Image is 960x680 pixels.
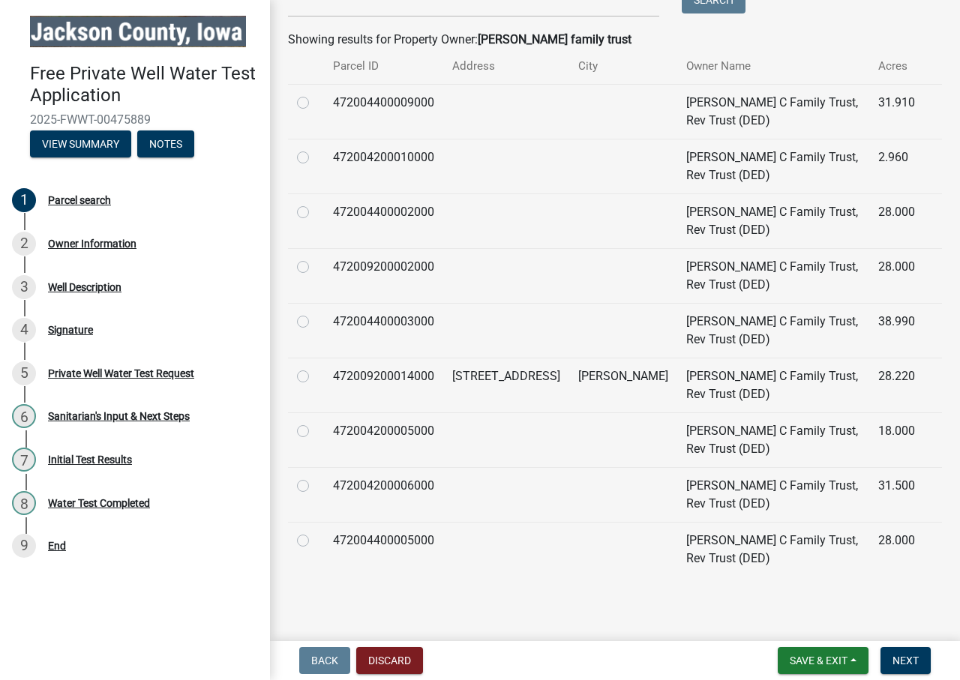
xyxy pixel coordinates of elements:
[30,112,240,127] span: 2025-FWWT-00475889
[677,193,869,248] td: [PERSON_NAME] C Family Trust, Rev Trust (DED)
[30,16,246,47] img: Jackson County, Iowa
[48,498,150,508] div: Water Test Completed
[48,325,93,335] div: Signature
[869,522,924,577] td: 28.000
[892,655,919,667] span: Next
[778,647,868,674] button: Save & Exit
[324,193,443,248] td: 472004400002000
[324,84,443,139] td: 472004400009000
[569,358,677,412] td: [PERSON_NAME]
[869,49,924,84] th: Acres
[869,84,924,139] td: 31.910
[443,49,569,84] th: Address
[869,303,924,358] td: 38.990
[880,647,931,674] button: Next
[324,303,443,358] td: 472004400003000
[12,188,36,212] div: 1
[12,534,36,558] div: 9
[12,275,36,299] div: 3
[30,139,131,151] wm-modal-confirm: Summary
[790,655,847,667] span: Save & Exit
[869,139,924,193] td: 2.960
[48,282,121,292] div: Well Description
[299,647,350,674] button: Back
[30,130,131,157] button: View Summary
[677,467,869,522] td: [PERSON_NAME] C Family Trust, Rev Trust (DED)
[12,361,36,385] div: 5
[677,358,869,412] td: [PERSON_NAME] C Family Trust, Rev Trust (DED)
[12,232,36,256] div: 2
[677,522,869,577] td: [PERSON_NAME] C Family Trust, Rev Trust (DED)
[324,358,443,412] td: 472009200014000
[324,467,443,522] td: 472004200006000
[12,491,36,515] div: 8
[677,412,869,467] td: [PERSON_NAME] C Family Trust, Rev Trust (DED)
[324,522,443,577] td: 472004400005000
[48,195,111,205] div: Parcel search
[677,139,869,193] td: [PERSON_NAME] C Family Trust, Rev Trust (DED)
[137,130,194,157] button: Notes
[869,358,924,412] td: 28.220
[569,49,677,84] th: City
[869,193,924,248] td: 28.000
[48,411,190,421] div: Sanitarian's Input & Next Steps
[324,248,443,303] td: 472009200002000
[137,139,194,151] wm-modal-confirm: Notes
[48,454,132,465] div: Initial Test Results
[869,412,924,467] td: 18.000
[48,541,66,551] div: End
[443,358,569,412] td: [STREET_ADDRESS]
[677,248,869,303] td: [PERSON_NAME] C Family Trust, Rev Trust (DED)
[48,368,194,379] div: Private Well Water Test Request
[288,31,942,49] div: Showing results for Property Owner:
[311,655,338,667] span: Back
[12,448,36,472] div: 7
[356,647,423,674] button: Discard
[12,404,36,428] div: 6
[324,412,443,467] td: 472004200005000
[48,238,136,249] div: Owner Information
[677,84,869,139] td: [PERSON_NAME] C Family Trust, Rev Trust (DED)
[869,467,924,522] td: 31.500
[677,49,869,84] th: Owner Name
[677,303,869,358] td: [PERSON_NAME] C Family Trust, Rev Trust (DED)
[324,139,443,193] td: 472004200010000
[12,318,36,342] div: 4
[478,32,631,46] strong: [PERSON_NAME] family trust
[30,63,258,106] h4: Free Private Well Water Test Application
[869,248,924,303] td: 28.000
[324,49,443,84] th: Parcel ID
